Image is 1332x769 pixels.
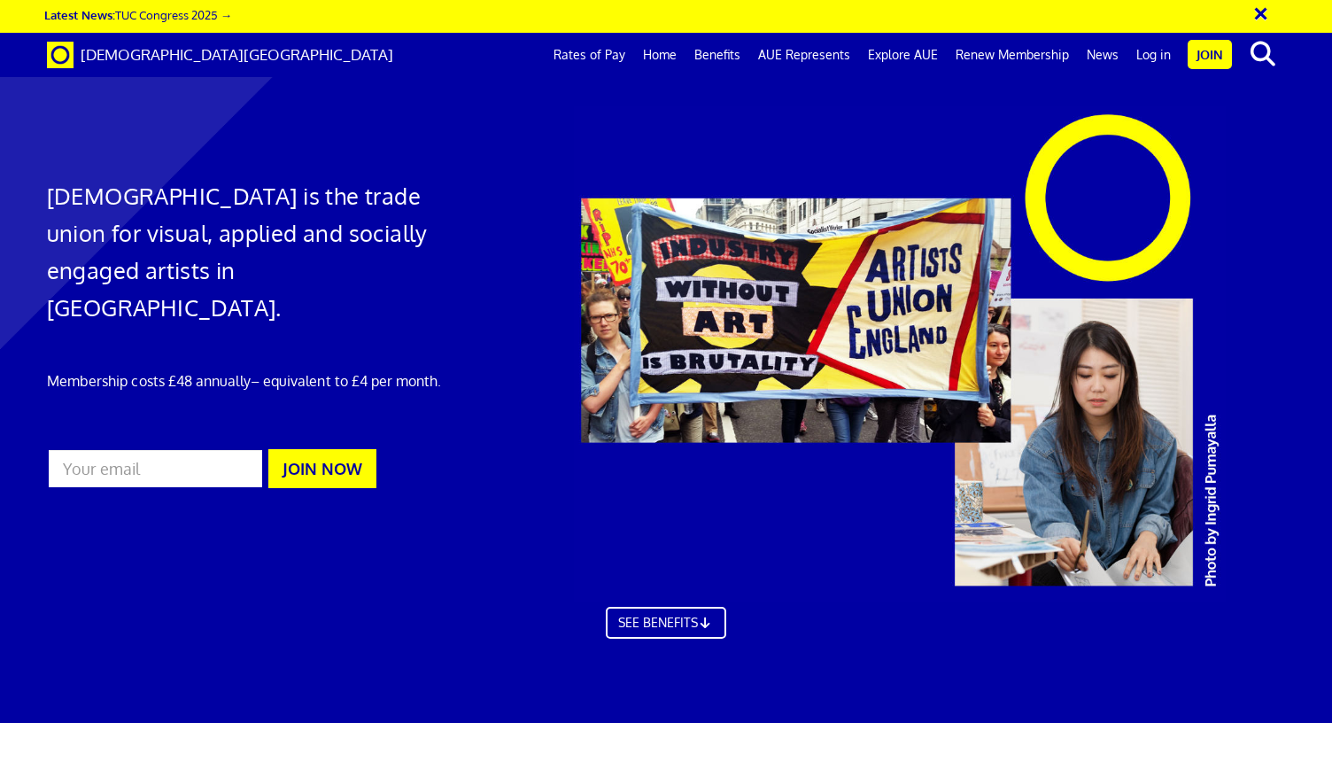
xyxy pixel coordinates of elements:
[47,448,264,489] input: Your email
[634,33,685,77] a: Home
[1127,33,1180,77] a: Log in
[47,177,442,326] h1: [DEMOGRAPHIC_DATA] is the trade union for visual, applied and socially engaged artists in [GEOGRA...
[81,45,393,64] span: [DEMOGRAPHIC_DATA][GEOGRAPHIC_DATA]
[859,33,947,77] a: Explore AUE
[34,33,407,77] a: Brand [DEMOGRAPHIC_DATA][GEOGRAPHIC_DATA]
[685,33,749,77] a: Benefits
[44,7,232,22] a: Latest News:TUC Congress 2025 →
[749,33,859,77] a: AUE Represents
[47,370,442,392] p: Membership costs £48 annually – equivalent to £4 per month.
[1235,35,1289,73] button: search
[268,449,376,488] button: JOIN NOW
[44,7,115,22] strong: Latest News:
[545,33,634,77] a: Rates of Pay
[1078,33,1127,77] a: News
[947,33,1078,77] a: Renew Membership
[1188,40,1232,69] a: Join
[606,620,726,652] a: SEE BENEFITS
